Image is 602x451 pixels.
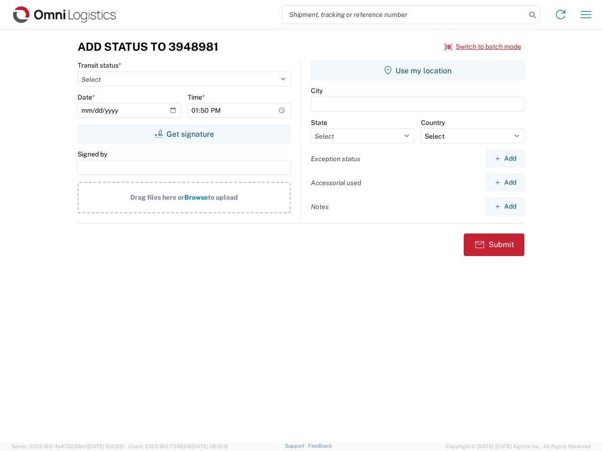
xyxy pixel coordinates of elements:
[285,443,309,449] a: Support
[87,443,124,449] span: [DATE] 10:23:21
[191,443,228,449] span: [DATE] 08:10:16
[78,124,291,143] button: Get signature
[130,194,184,201] span: Drag files here or
[486,198,524,215] button: Add
[184,194,208,201] span: Browse
[486,150,524,167] button: Add
[78,150,107,158] label: Signed by
[128,443,228,449] span: Client: 2025.18.0-7346316
[78,93,95,101] label: Date
[11,443,124,449] span: Server: 2025.18.0-4e47823f9d1
[444,39,521,54] button: Switch to batch mode
[282,6,526,23] input: Shipment, tracking or reference number
[311,179,361,187] label: Accessorial used
[311,86,323,95] label: City
[78,40,218,54] h3: Add Status to 3948981
[486,174,524,191] button: Add
[311,118,327,127] label: State
[188,93,205,101] label: Time
[311,155,360,163] label: Exception status
[311,61,524,80] button: Use my location
[308,443,332,449] a: Feedback
[421,118,445,127] label: Country
[78,61,121,70] label: Transit status
[446,442,591,451] span: Copyright © [DATE]-[DATE] Agistix Inc., All Rights Reserved
[311,202,329,211] label: Notes
[464,233,524,256] button: Submit
[208,194,238,201] span: to upload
